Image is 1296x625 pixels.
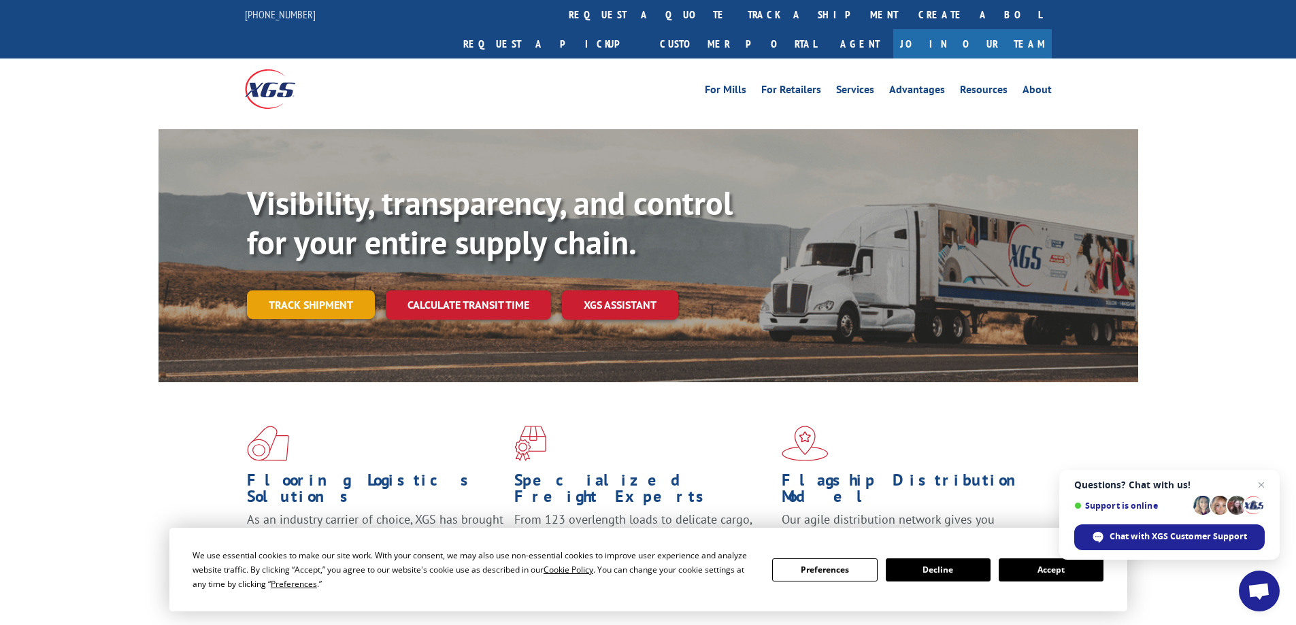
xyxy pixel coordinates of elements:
a: For Mills [705,84,746,99]
div: We use essential cookies to make our site work. With your consent, we may also use non-essential ... [193,548,756,591]
span: As an industry carrier of choice, XGS has brought innovation and dedication to flooring logistics... [247,511,503,560]
h1: Specialized Freight Experts [514,472,771,511]
span: Preferences [271,578,317,590]
a: XGS ASSISTANT [562,290,678,320]
a: Advantages [889,84,945,99]
span: Questions? Chat with us! [1074,479,1265,490]
a: For Retailers [761,84,821,99]
a: [PHONE_NUMBER] [245,7,316,21]
img: xgs-icon-total-supply-chain-intelligence-red [247,426,289,461]
div: Cookie Consent Prompt [169,528,1127,611]
a: Resources [960,84,1008,99]
a: About [1023,84,1052,99]
a: Services [836,84,874,99]
b: Visibility, transparency, and control for your entire supply chain. [247,182,733,263]
img: xgs-icon-flagship-distribution-model-red [782,426,829,461]
h1: Flagship Distribution Model [782,472,1039,511]
img: xgs-icon-focused-on-flooring-red [514,426,546,461]
span: Support is online [1074,501,1189,511]
span: Chat with XGS Customer Support [1110,530,1247,543]
a: Customer Portal [650,29,827,58]
h1: Flooring Logistics Solutions [247,472,504,511]
span: Our agile distribution network gives you nationwide inventory management on demand. [782,511,1032,543]
button: Accept [999,558,1103,581]
a: Agent [827,29,893,58]
span: Close chat [1253,477,1269,493]
a: Calculate transit time [386,290,551,320]
a: Track shipment [247,290,375,319]
span: Cookie Policy [544,564,593,575]
div: Chat with XGS Customer Support [1074,524,1265,550]
button: Preferences [772,558,877,581]
button: Decline [886,558,991,581]
div: Open chat [1239,571,1280,611]
p: From 123 overlength loads to delicate cargo, our experienced staff knows the best way to move you... [514,511,771,572]
a: Join Our Team [893,29,1052,58]
a: Request a pickup [453,29,650,58]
